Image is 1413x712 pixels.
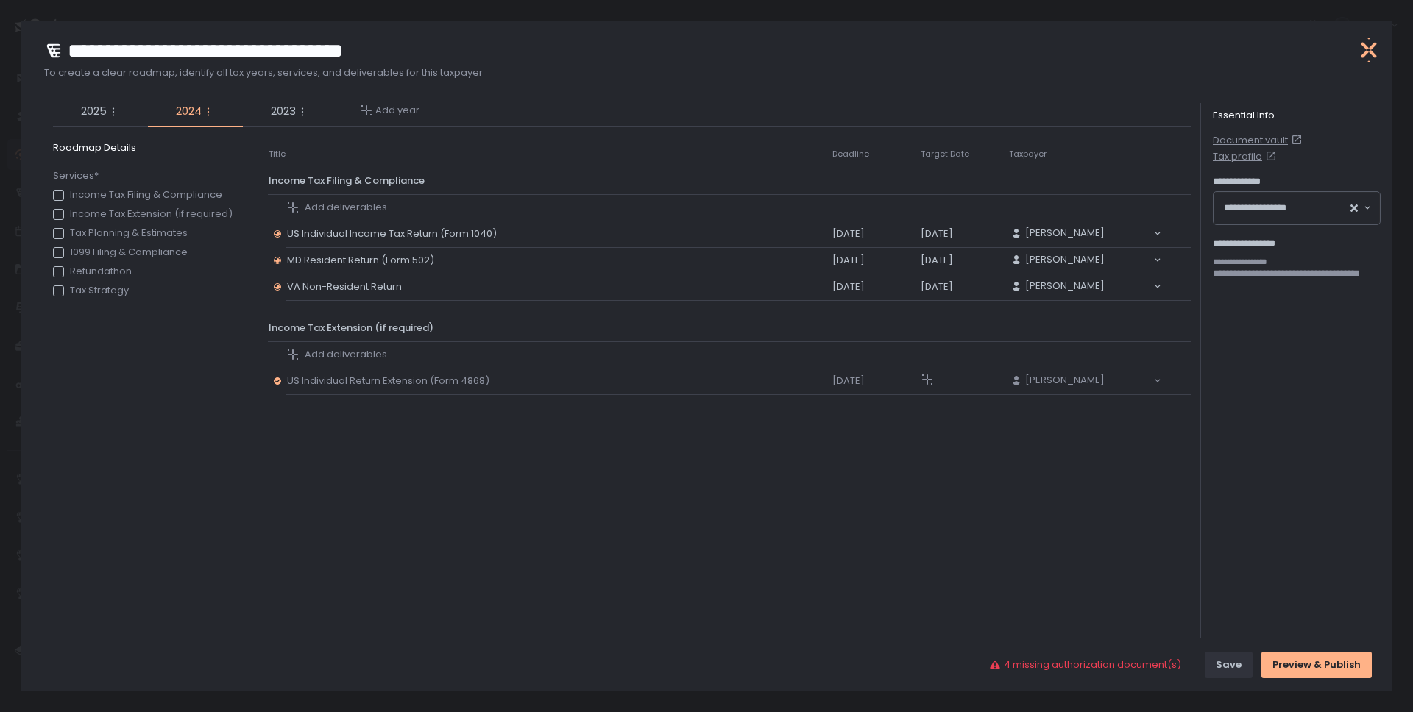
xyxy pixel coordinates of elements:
span: Add deliverables [305,201,387,214]
button: Clear Selected [1350,204,1358,212]
span: 2024 [176,103,202,120]
div: Preview & Publish [1272,658,1361,672]
span: [PERSON_NAME] [1025,374,1105,387]
span: US Individual Return Extension (Form 4868) [287,374,495,388]
span: To create a clear roadmap, identify all tax years, services, and deliverables for this taxpayer [44,66,1345,79]
div: [DATE] [832,280,919,293]
span: [PERSON_NAME] [1025,253,1105,266]
div: Search for option [1009,253,1161,268]
div: Save [1216,658,1242,672]
span: US Individual Income Tax Return (Form 1040) [287,227,503,241]
div: [DATE] [832,374,919,388]
button: Save [1205,652,1253,678]
th: Title [268,141,286,168]
span: [DATE] [921,253,953,267]
div: Search for option [1009,374,1161,388]
span: Roadmap Details [53,141,238,154]
input: Search for option [1010,240,1011,241]
span: 2025 [81,103,107,120]
th: Target Date [920,141,1008,168]
span: Add deliverables [305,348,387,361]
div: Search for option [1009,280,1161,294]
span: [DATE] [921,280,953,293]
span: Services* [53,169,233,182]
span: [PERSON_NAME] [1025,227,1105,240]
th: Deadline [832,141,920,168]
div: Search for option [1214,192,1380,224]
div: [DATE] [832,254,919,267]
input: Search for option [1314,201,1349,216]
a: Document vault [1213,134,1381,147]
th: Taxpayer [1008,141,1162,168]
a: Tax profile [1213,150,1381,163]
button: Add year [361,104,419,117]
input: Search for option [1010,387,1011,388]
span: MD Resident Return (Form 502) [287,254,440,267]
button: Preview & Publish [1261,652,1372,678]
span: 4 missing authorization document(s) [1004,658,1181,672]
span: Income Tax Filing & Compliance [269,174,425,188]
input: Search for option [1010,266,1011,268]
span: [DATE] [921,227,953,241]
input: Search for option [1010,293,1011,294]
span: Income Tax Extension (if required) [269,321,433,335]
div: Search for option [1009,227,1161,241]
div: Essential Info [1213,109,1381,122]
span: VA Non-Resident Return [287,280,408,293]
span: 2023 [271,103,296,120]
span: [PERSON_NAME] [1025,280,1105,293]
div: [DATE] [832,227,919,241]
